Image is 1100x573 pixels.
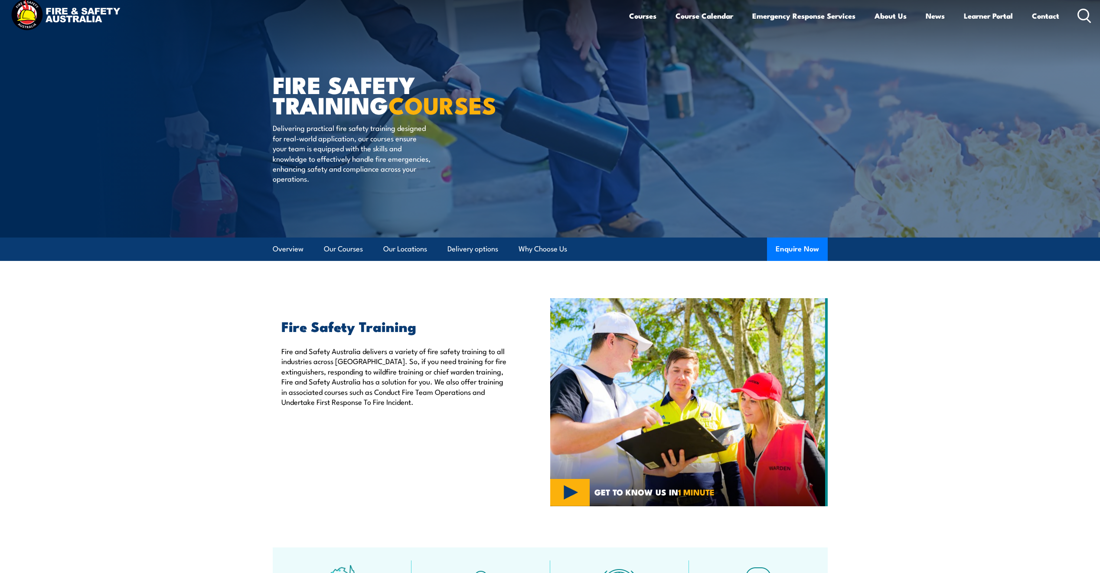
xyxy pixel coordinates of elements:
a: Overview [273,238,304,260]
a: Our Courses [324,238,363,260]
a: Why Choose Us [519,238,567,260]
p: Delivering practical fire safety training designed for real-world application, our courses ensure... [273,123,431,183]
button: Enquire Now [767,238,828,261]
a: Course Calendar [676,4,733,27]
h1: FIRE SAFETY TRAINING [273,74,487,114]
h2: Fire Safety Training [281,320,510,332]
a: Learner Portal [964,4,1013,27]
a: News [926,4,945,27]
strong: COURSES [388,86,496,122]
a: Contact [1032,4,1059,27]
p: Fire and Safety Australia delivers a variety of fire safety training to all industries across [GE... [281,346,510,407]
img: Fire Safety Training Courses [550,298,828,506]
span: GET TO KNOW US IN [594,488,715,496]
a: Courses [629,4,656,27]
a: About Us [875,4,907,27]
a: Emergency Response Services [752,4,855,27]
strong: 1 MINUTE [678,485,715,498]
a: Delivery options [447,238,498,260]
a: Our Locations [383,238,427,260]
